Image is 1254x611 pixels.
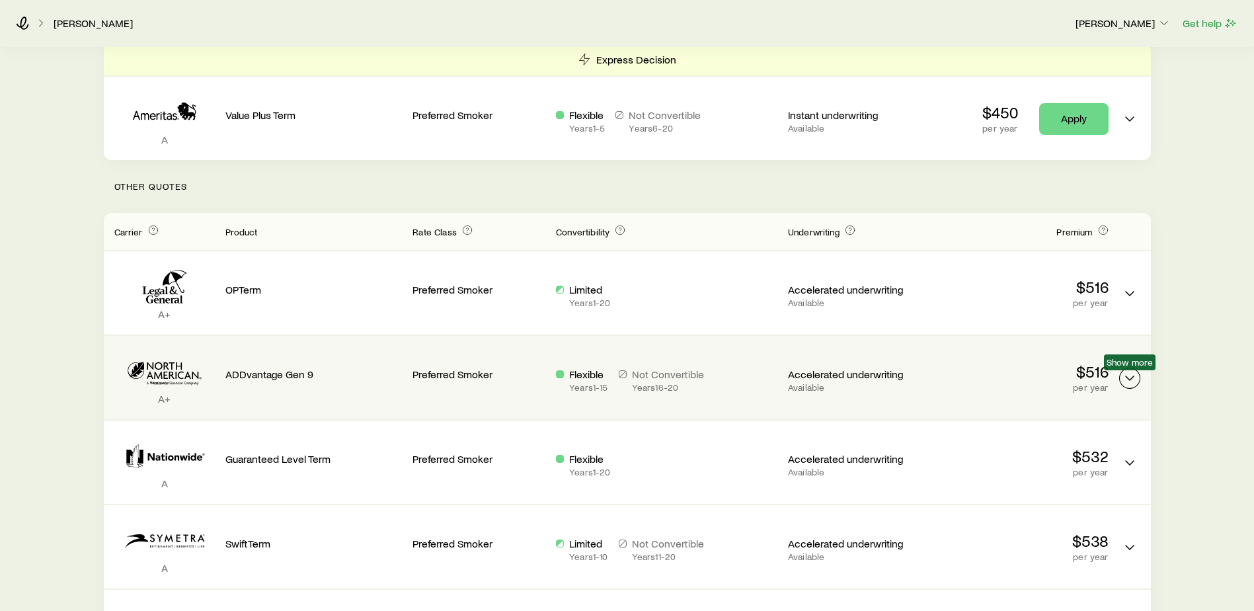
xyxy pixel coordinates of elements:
p: Years 1 - 15 [569,382,607,393]
p: [PERSON_NAME] [1076,17,1171,30]
p: Years 1 - 5 [569,123,605,134]
span: Convertibility [556,226,609,237]
button: [PERSON_NAME] [1075,16,1171,32]
p: Not Convertible [632,537,704,550]
p: $516 [931,278,1109,296]
p: per year [931,551,1109,562]
p: per year [982,123,1018,134]
p: Flexible [569,452,610,466]
a: [PERSON_NAME] [53,17,134,30]
p: Accelerated underwriting [788,537,921,550]
p: Not Convertible [629,108,701,122]
p: Preferred Smoker [412,108,545,122]
p: SwiftTerm [225,537,403,550]
p: Accelerated underwriting [788,368,921,381]
p: Years 6 - 20 [629,123,701,134]
p: Flexible [569,108,605,122]
p: Flexible [569,368,607,381]
p: $538 [931,532,1109,550]
button: Get help [1182,16,1238,31]
p: Guaranteed Level Term [225,452,403,466]
p: Express Decision [596,53,676,66]
p: Accelerated underwriting [788,452,921,466]
p: Value Plus Term [225,108,403,122]
p: $532 [931,447,1109,466]
a: Apply [1039,103,1109,135]
p: Available [788,551,921,562]
p: Available [788,382,921,393]
p: $450 [982,103,1018,122]
p: Accelerated underwriting [788,283,921,296]
p: ADDvantage Gen 9 [225,368,403,381]
p: Other Quotes [104,160,1151,213]
p: A [114,561,215,575]
p: per year [931,382,1109,393]
span: Carrier [114,226,143,237]
p: Years 11 - 20 [632,551,704,562]
p: A [114,133,215,146]
p: Preferred Smoker [412,368,545,381]
p: Available [788,123,921,134]
p: Instant underwriting [788,108,921,122]
p: A+ [114,307,215,321]
p: Limited [569,537,607,550]
span: Rate Class [412,226,457,237]
p: per year [931,467,1109,477]
span: Underwriting [788,226,840,237]
div: Term quotes [104,44,1151,160]
p: Available [788,467,921,477]
p: Not Convertible [632,368,704,381]
p: Limited [569,283,610,296]
p: per year [931,298,1109,308]
p: Years 1 - 20 [569,467,610,477]
p: Preferred Smoker [412,537,545,550]
p: OPTerm [225,283,403,296]
p: Preferred Smoker [412,452,545,466]
span: Product [225,226,258,237]
p: $516 [931,362,1109,381]
p: Years 1 - 10 [569,551,607,562]
span: Show more [1107,357,1153,368]
p: A+ [114,392,215,405]
p: A [114,477,215,490]
p: Years 16 - 20 [632,382,704,393]
span: Premium [1056,226,1092,237]
p: Preferred Smoker [412,283,545,296]
p: Years 1 - 20 [569,298,610,308]
p: Available [788,298,921,308]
